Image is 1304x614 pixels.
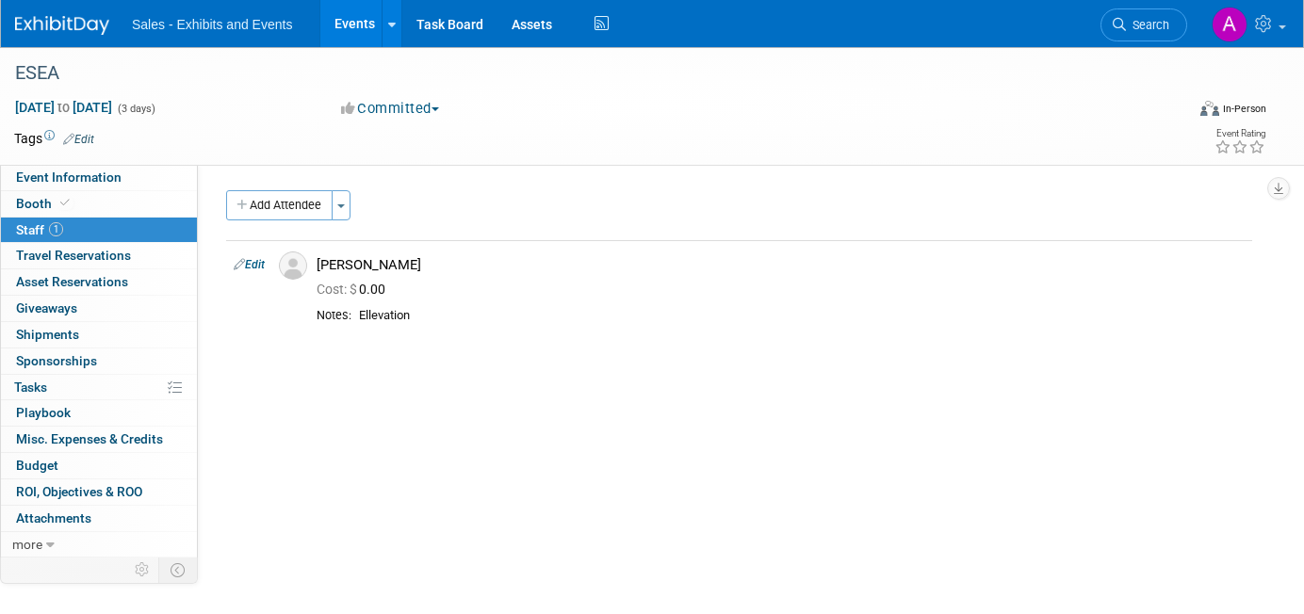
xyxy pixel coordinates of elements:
[1,479,197,505] a: ROI, Objectives & ROO
[14,129,94,148] td: Tags
[126,557,159,582] td: Personalize Event Tab Strip
[16,510,91,525] span: Attachments
[1,453,197,478] a: Budget
[14,99,113,116] span: [DATE] [DATE]
[16,431,163,446] span: Misc. Expenses & Credits
[16,327,79,342] span: Shipments
[16,300,77,315] span: Giveaways
[1126,18,1169,32] span: Search
[1200,101,1219,116] img: Format-Inperson.png
[1222,102,1266,116] div: In-Person
[334,99,447,119] button: Committed
[317,308,351,323] div: Notes:
[16,248,131,263] span: Travel Reservations
[1,218,197,243] a: Staff1
[1,506,197,531] a: Attachments
[159,557,198,582] td: Toggle Event Tabs
[16,222,63,237] span: Staff
[1,400,197,426] a: Playbook
[317,282,359,297] span: Cost: $
[15,16,109,35] img: ExhibitDay
[132,17,292,32] span: Sales - Exhibits and Events
[1,348,197,374] a: Sponsorships
[279,251,307,280] img: Associate-Profile-5.png
[1,243,197,268] a: Travel Reservations
[16,196,73,211] span: Booth
[60,198,70,208] i: Booth reservation complete
[14,380,47,395] span: Tasks
[16,274,128,289] span: Asset Reservations
[8,57,1160,90] div: ESEA
[359,308,1245,324] div: Ellevation
[1100,8,1187,41] a: Search
[1,375,197,400] a: Tasks
[16,484,142,499] span: ROI, Objectives & ROO
[16,170,122,185] span: Event Information
[12,537,42,552] span: more
[1,165,197,190] a: Event Information
[16,458,58,473] span: Budget
[49,222,63,236] span: 1
[16,353,97,368] span: Sponsorships
[1214,129,1265,138] div: Event Rating
[1,191,197,217] a: Booth
[1082,98,1267,126] div: Event Format
[116,103,155,115] span: (3 days)
[1,269,197,295] a: Asset Reservations
[317,282,393,297] span: 0.00
[1,427,197,452] a: Misc. Expenses & Credits
[1,322,197,347] a: Shipments
[55,100,73,115] span: to
[1,296,197,321] a: Giveaways
[1,532,197,557] a: more
[63,133,94,146] a: Edit
[226,190,333,220] button: Add Attendee
[1212,7,1247,42] img: Alexandra Horne
[234,258,265,271] a: Edit
[317,256,1245,274] div: [PERSON_NAME]
[16,405,71,420] span: Playbook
